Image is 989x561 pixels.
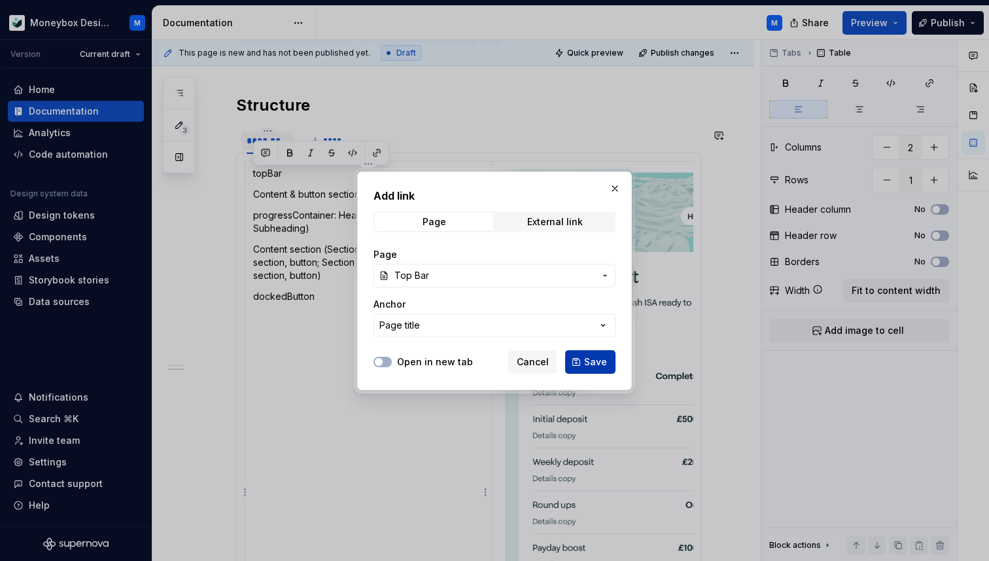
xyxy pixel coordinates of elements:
[423,217,446,227] div: Page
[373,314,616,337] button: Page title
[565,350,616,374] button: Save
[397,355,473,369] label: Open in new tab
[584,355,607,369] span: Save
[527,217,583,227] div: External link
[379,319,420,332] div: Page title
[373,248,397,261] label: Page
[394,269,429,282] span: Top Bar
[373,264,616,287] button: Top Bar
[373,188,616,204] h2: Add link
[517,355,549,369] span: Cancel
[508,350,557,374] button: Cancel
[373,298,406,311] label: Anchor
